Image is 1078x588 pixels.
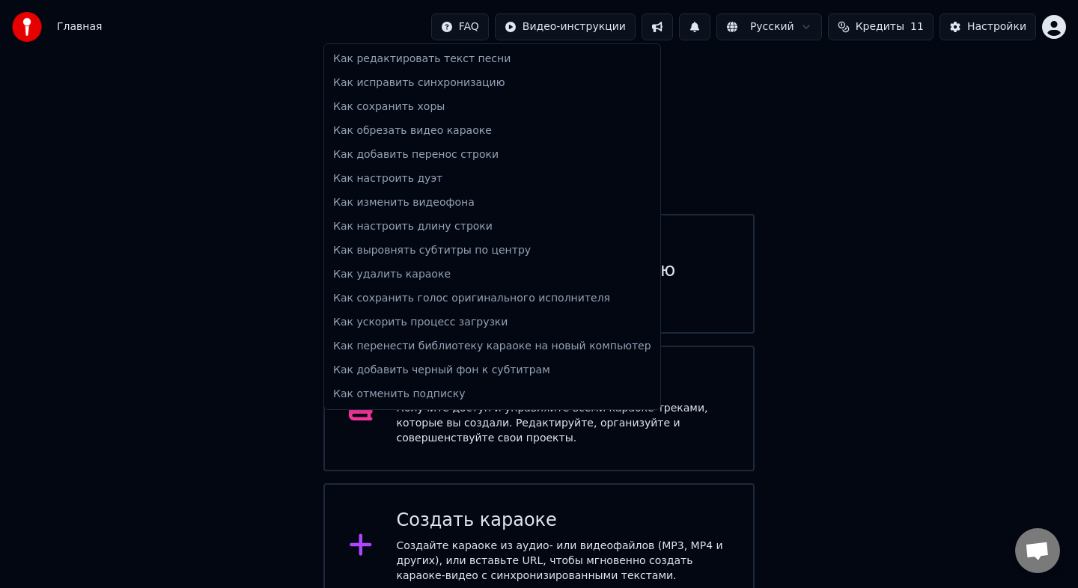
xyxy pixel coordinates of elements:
[327,167,657,191] div: Как настроить дуэт
[327,119,657,143] div: Как обрезать видео караоке
[327,263,657,287] div: Как удалить караоке
[327,310,657,334] div: Как ускорить процесс загрузки
[327,47,657,71] div: Как редактировать текст песни
[327,239,657,263] div: Как выровнять субтитры по центру
[327,143,657,167] div: Как добавить перенос строки
[327,358,657,382] div: Как добавить черный фон к субтитрам
[327,287,657,310] div: Как сохранить голос оригинального исполнителя
[327,71,657,95] div: Как исправить синхронизацию
[327,334,657,358] div: Как перенести библиотеку караоке на новый компьютер
[327,95,657,119] div: Как сохранить хоры
[327,382,657,406] div: Как отменить подписку
[327,215,657,239] div: Как настроить длину строки
[327,191,657,215] div: Как изменить видеофона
